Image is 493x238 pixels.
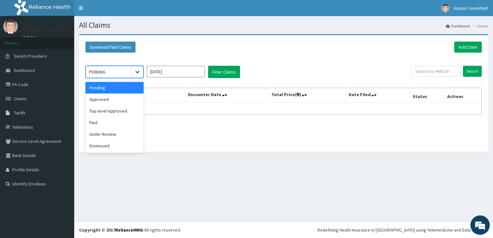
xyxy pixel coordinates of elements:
[14,110,25,116] span: Tariffs
[79,227,144,233] strong: Copyright © 2017 .
[470,23,488,29] li: Claims
[317,227,488,233] div: Redefining Heath Insurance in [GEOGRAPHIC_DATA] using Telemedicine and Data Science!
[86,128,144,140] div: Under Review
[14,53,47,59] span: Switch Providers
[410,88,444,103] th: Status
[74,222,493,238] footer: All rights reserved.
[446,23,470,29] a: Dashboard
[34,36,108,45] div: Chat with us now
[346,88,410,103] th: Date Filed
[453,5,488,11] span: Unique Consultant
[14,96,26,102] span: Claims
[14,67,35,73] span: Dashboard
[444,88,481,103] th: Actions
[115,227,143,233] a: RelianceHMO
[463,66,482,77] input: Search
[86,94,144,105] div: Approved
[441,4,449,12] img: User Image
[86,42,136,53] button: Download Paid Claims
[23,35,38,40] a: Online
[23,26,69,32] p: Unique Consultant
[208,66,240,78] button: Filter Claims
[186,88,269,103] th: Encounter Date
[147,66,205,77] input: Select Month and Year
[3,164,123,187] textarea: Type your message and hit 'Enter'
[37,75,89,141] span: We're online!
[454,42,482,53] a: Add Claim
[86,140,144,152] div: Dismissed
[86,117,144,128] div: Paid
[106,3,121,19] div: Minimize live chat window
[411,66,461,77] input: Search by HMO ID
[3,19,18,34] img: User Image
[269,88,346,103] th: Total Price(₦)
[86,82,144,94] div: Pending
[12,32,26,48] img: d_794563401_company_1708531726252_794563401
[79,21,488,29] h1: All Claims
[86,105,144,117] div: Top level Approved
[89,69,106,75] div: PENDING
